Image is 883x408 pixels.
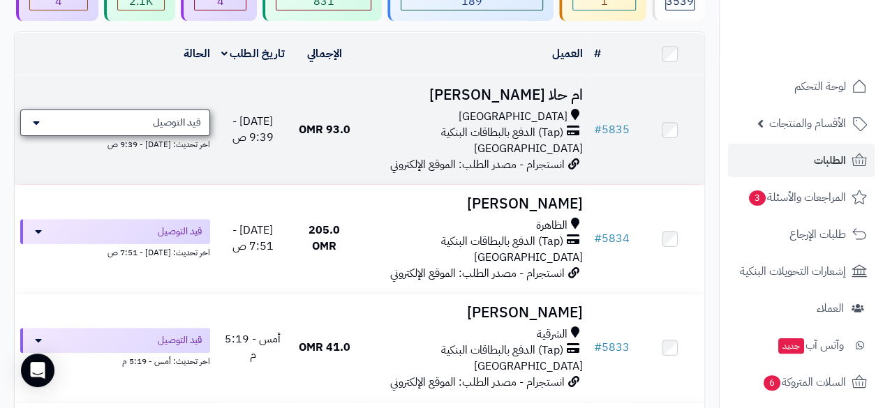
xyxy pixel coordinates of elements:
div: اخر تحديث: [DATE] - 7:51 ص [20,244,210,259]
span: انستجرام - مصدر الطلب: الموقع الإلكتروني [390,265,565,282]
a: العميل [552,45,583,62]
span: لوحة التحكم [794,77,846,96]
span: وآتس آب [777,335,844,355]
span: [DATE] - 7:51 ص [232,222,274,255]
span: انستجرام - مصدر الطلب: الموقع الإلكتروني [390,374,565,391]
a: #5835 [594,121,630,138]
a: الحالة [184,45,210,62]
span: 41.0 OMR [299,339,350,356]
span: طلبات الإرجاع [789,225,846,244]
span: [DATE] - 9:39 ص [232,113,274,146]
span: # [594,121,602,138]
a: إشعارات التحويلات البنكية [728,255,875,288]
span: # [594,230,602,247]
a: # [594,45,601,62]
h3: [PERSON_NAME] [364,305,583,321]
span: أمس - 5:19 م [225,331,281,363]
span: قيد التوصيل [158,333,202,347]
h3: [PERSON_NAME] [364,196,583,212]
span: انستجرام - مصدر الطلب: الموقع الإلكتروني [390,156,565,173]
span: [GEOGRAPHIC_DATA] [474,140,583,157]
a: #5833 [594,339,630,356]
a: السلات المتروكة6 [728,365,875,399]
span: [GEOGRAPHIC_DATA] [459,109,567,125]
span: الشرقية [537,326,567,342]
span: الطلبات [814,151,846,170]
span: # [594,339,602,356]
a: طلبات الإرجاع [728,218,875,251]
span: السلات المتروكة [762,372,846,392]
span: 3 [749,190,766,206]
div: Open Intercom Messenger [21,354,54,387]
span: إشعارات التحويلات البنكية [740,262,846,281]
span: العملاء [817,299,844,318]
span: 93.0 OMR [299,121,350,138]
a: لوحة التحكم [728,70,875,103]
div: اخر تحديث: أمس - 5:19 م [20,353,210,368]
a: #5834 [594,230,630,247]
span: المراجعات والأسئلة [748,188,846,207]
span: الأقسام والمنتجات [769,114,846,133]
span: جديد [778,338,804,354]
span: قيد التوصيل [158,225,202,239]
span: (Tap) الدفع بالبطاقات البنكية [441,234,563,250]
span: (Tap) الدفع بالبطاقات البنكية [441,125,563,141]
a: المراجعات والأسئلة3 [728,181,875,214]
span: 6 [764,375,781,391]
div: اخر تحديث: [DATE] - 9:39 ص [20,136,210,151]
a: العملاء [728,292,875,325]
span: [GEOGRAPHIC_DATA] [474,249,583,266]
span: قيد التوصيل [153,116,201,130]
span: [GEOGRAPHIC_DATA] [474,358,583,375]
span: الظاهرة [536,218,567,234]
a: وآتس آبجديد [728,328,875,362]
img: logo-2.png [788,31,870,60]
a: الإجمالي [307,45,342,62]
span: (Tap) الدفع بالبطاقات البنكية [441,342,563,358]
a: الطلبات [728,144,875,177]
a: تاريخ الطلب [221,45,285,62]
span: 205.0 OMR [309,222,340,255]
h3: ام حلا [PERSON_NAME] [364,87,583,103]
